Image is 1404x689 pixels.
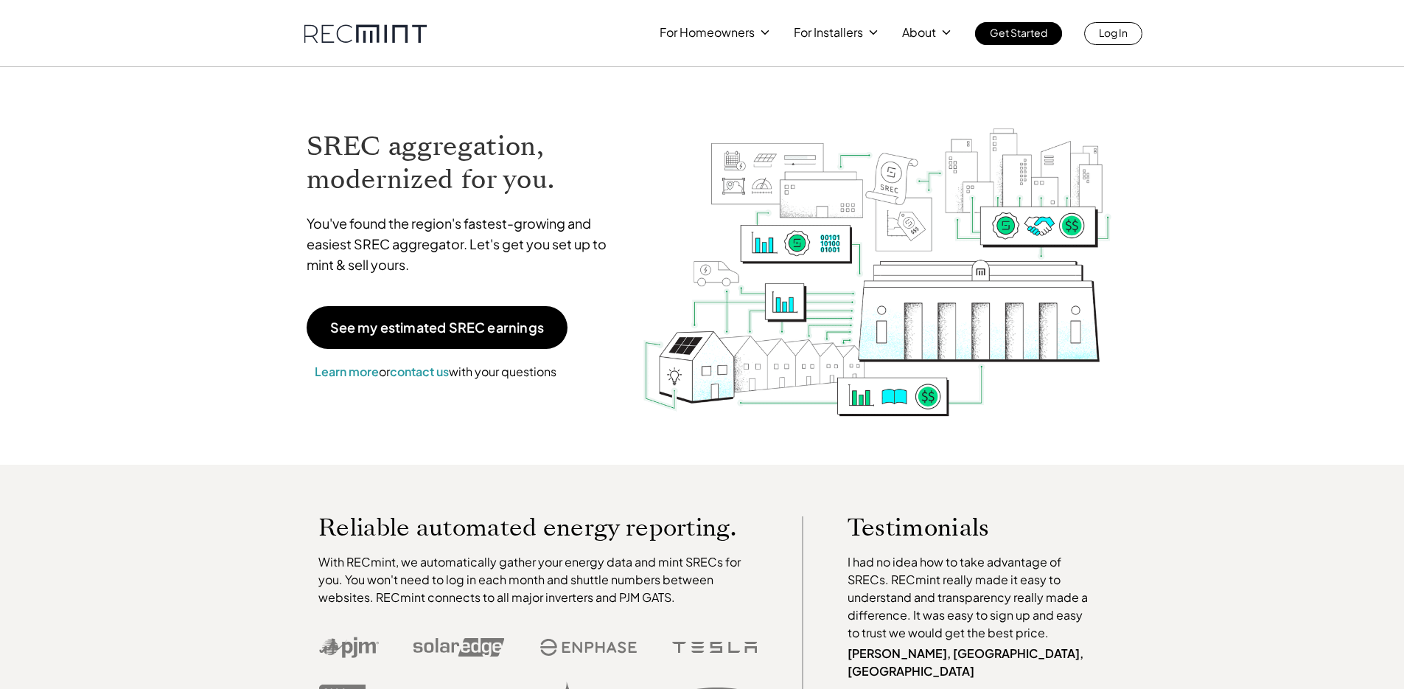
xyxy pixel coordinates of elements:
h1: SREC aggregation, modernized for you. [307,130,621,196]
img: RECmint value cycle [642,89,1112,420]
p: Log In [1099,22,1128,43]
p: With RECmint, we automatically gather your energy data and mint SRECs for you. You won't need to ... [318,553,758,606]
a: Get Started [975,22,1062,45]
p: or with your questions [307,362,565,381]
a: contact us [390,364,449,379]
p: Get Started [990,22,1047,43]
p: You've found the region's fastest-growing and easiest SREC aggregator. Let's get you set up to mi... [307,213,621,275]
p: Reliable automated energy reporting. [318,516,758,539]
p: [PERSON_NAME], [GEOGRAPHIC_DATA], [GEOGRAPHIC_DATA] [848,645,1095,680]
p: See my estimated SREC earnings [330,321,544,334]
p: I had no idea how to take advantage of SRECs. RECmint really made it easy to understand and trans... [848,553,1095,642]
p: Testimonials [848,516,1067,539]
p: For Installers [794,22,863,43]
p: About [902,22,936,43]
a: Learn more [315,364,379,379]
a: See my estimated SREC earnings [307,306,567,349]
a: Log In [1084,22,1142,45]
p: For Homeowners [660,22,755,43]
